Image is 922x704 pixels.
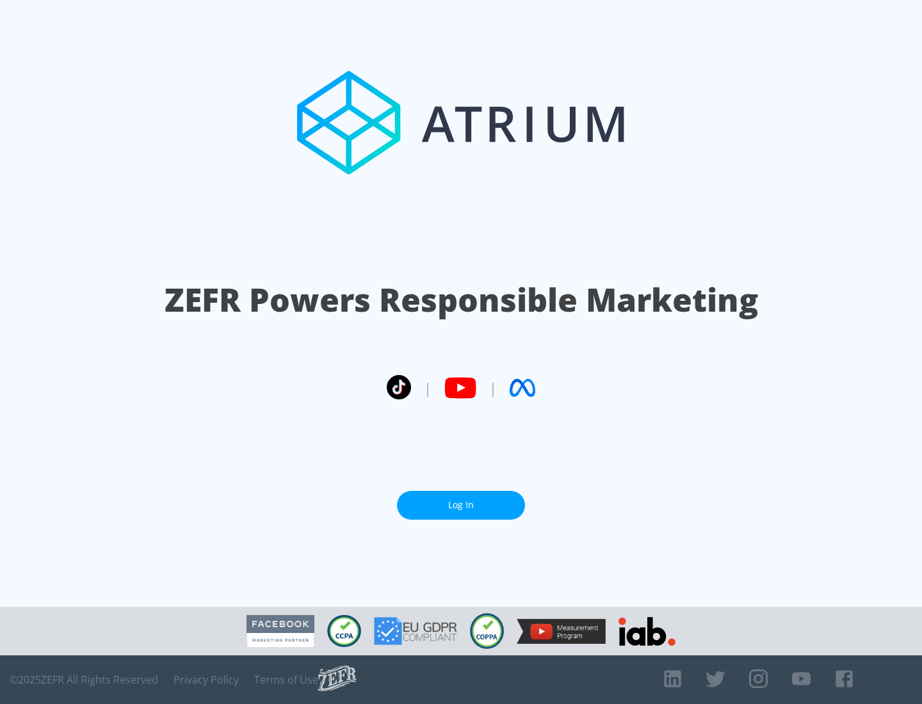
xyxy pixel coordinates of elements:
img: GDPR Compliant [374,617,457,645]
a: Privacy Policy [174,673,239,686]
span: | [424,378,432,397]
img: Facebook Marketing Partner [247,615,314,648]
a: Terms of Use [254,673,318,686]
span: | [489,378,497,397]
img: YouTube Measurement Program [517,619,606,644]
span: © 2025 ZEFR All Rights Reserved [10,673,158,686]
img: COPPA Compliant [470,613,504,649]
img: CCPA Compliant [327,615,361,647]
img: IAB [619,617,675,646]
a: Log In [397,491,525,520]
h1: ZEFR Powers Responsible Marketing [165,278,758,322]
